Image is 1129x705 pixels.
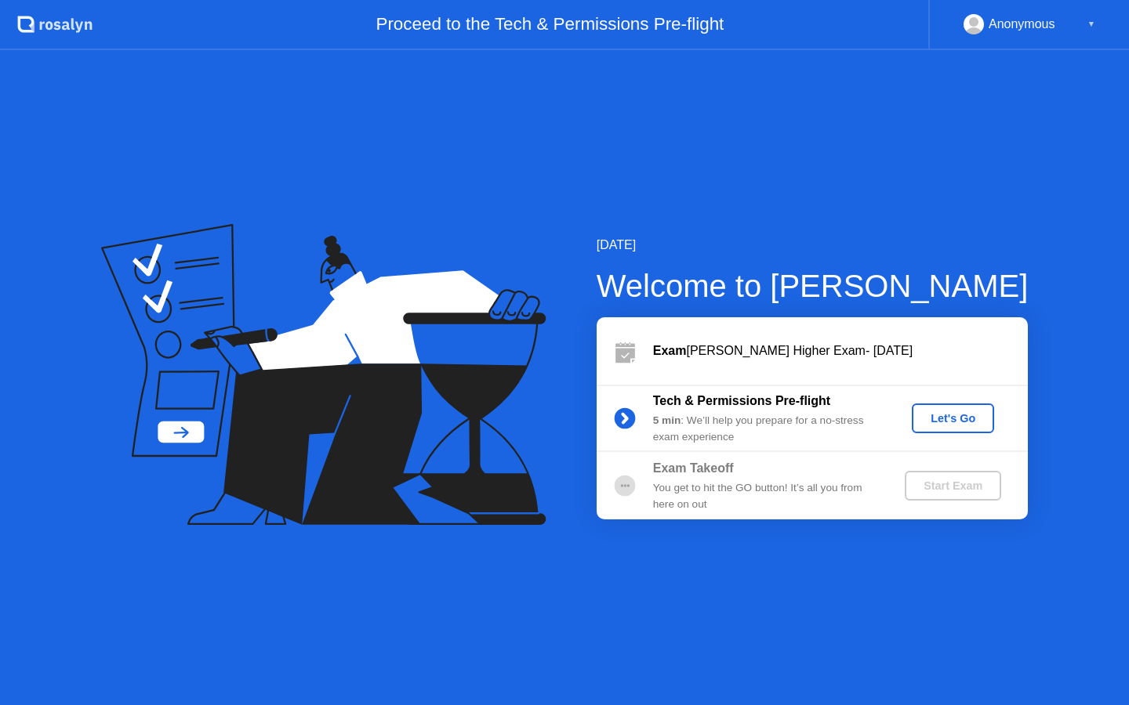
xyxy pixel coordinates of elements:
div: [DATE] [597,236,1029,255]
b: Exam Takeoff [653,461,734,475]
div: : We’ll help you prepare for a no-stress exam experience [653,413,879,445]
b: 5 min [653,414,681,426]
div: You get to hit the GO button! It’s all you from here on out [653,480,879,512]
div: Start Exam [911,479,995,492]
b: Tech & Permissions Pre-flight [653,394,830,407]
div: ▼ [1087,14,1095,34]
div: Let's Go [918,412,988,425]
button: Start Exam [905,471,1001,501]
button: Let's Go [912,403,994,433]
div: Welcome to [PERSON_NAME] [597,262,1029,309]
div: Anonymous [989,14,1055,34]
div: [PERSON_NAME] Higher Exam- [DATE] [653,342,1028,360]
b: Exam [653,344,687,357]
